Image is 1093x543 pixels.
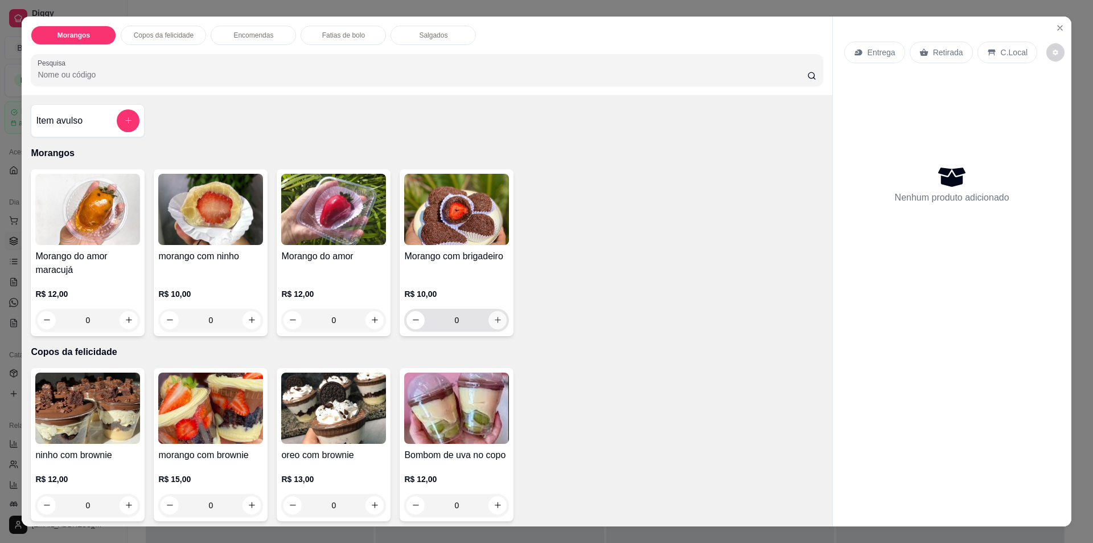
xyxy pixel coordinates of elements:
h4: Item avulso [36,114,83,128]
button: decrease-product-quantity [161,311,179,329]
img: product-image [404,373,509,444]
button: increase-product-quantity [120,496,138,515]
button: increase-product-quantity [365,496,384,515]
button: decrease-product-quantity [283,311,302,329]
p: R$ 10,00 [158,288,263,300]
h4: Morango do amor maracujá [35,250,140,277]
img: product-image [35,174,140,245]
p: Morangos [57,31,90,40]
button: Close [1051,19,1069,37]
p: R$ 12,00 [404,473,509,485]
h4: oreo com brownie [281,448,386,462]
h4: Morango do amor [281,250,386,263]
button: decrease-product-quantity [38,496,56,515]
p: R$ 15,00 [158,473,263,485]
p: C.Local [1001,47,1028,58]
button: add-separate-item [117,109,139,132]
p: Retirada [933,47,963,58]
button: increase-product-quantity [243,311,261,329]
img: product-image [35,373,140,444]
input: Pesquisa [38,69,807,80]
button: increase-product-quantity [120,311,138,329]
label: Pesquisa [38,58,69,68]
button: increase-product-quantity [243,496,261,515]
button: decrease-product-quantity [38,311,56,329]
h4: morango com ninho [158,250,263,263]
p: Morangos [31,146,823,160]
button: decrease-product-quantity [406,496,425,515]
button: increase-product-quantity [488,496,507,515]
button: decrease-product-quantity [283,496,302,515]
p: Entrega [868,47,895,58]
p: R$ 10,00 [404,288,509,300]
img: product-image [281,373,386,444]
p: Copos da felicidade [31,345,823,359]
p: R$ 13,00 [281,473,386,485]
h4: Bombom de uva no copo [404,448,509,462]
img: product-image [281,174,386,245]
button: decrease-product-quantity [406,311,425,329]
button: decrease-product-quantity [1046,43,1065,62]
img: product-image [158,174,263,245]
img: product-image [158,373,263,444]
p: Copos da felicidade [134,31,194,40]
button: increase-product-quantity [365,311,384,329]
p: R$ 12,00 [35,473,140,485]
h4: morango com brownie [158,448,263,462]
button: increase-product-quantity [488,311,507,329]
p: R$ 12,00 [281,288,386,300]
h4: Morango com brigadeiro [404,250,509,263]
p: Nenhum produto adicionado [895,191,1009,205]
p: Salgados [419,31,447,40]
p: Encomendas [233,31,273,40]
img: product-image [404,174,509,245]
button: decrease-product-quantity [161,496,179,515]
h4: ninho com brownie [35,448,140,462]
p: R$ 12,00 [35,288,140,300]
p: Fatias de bolo [322,31,365,40]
